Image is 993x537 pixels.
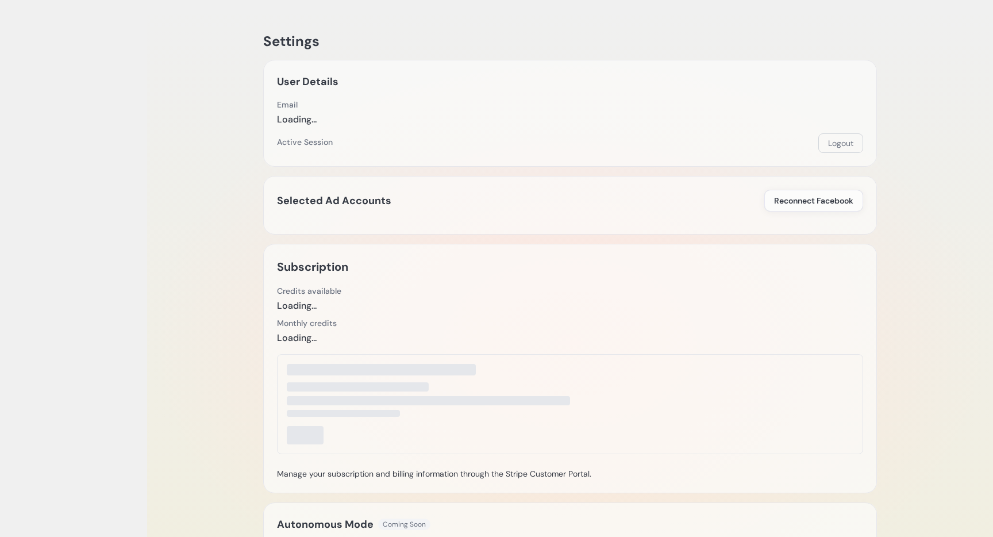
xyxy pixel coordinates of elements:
[277,299,341,313] div: Loading...
[277,317,337,329] div: Monthly credits
[277,136,333,148] div: Active Session
[277,516,374,532] h2: Autonomous Mode
[263,32,877,51] h1: Settings
[378,519,430,530] span: Coming Soon
[277,193,391,209] h2: Selected Ad Accounts
[764,190,863,212] button: Reconnect Facebook
[818,133,863,153] button: Logout
[277,99,317,110] div: Email
[277,468,863,480] p: Manage your subscription and billing information through the Stripe Customer Portal.
[277,258,348,276] h2: Subscription
[277,285,341,297] div: Credits available
[774,195,853,206] span: Reconnect Facebook
[277,113,317,126] div: Loading...
[277,74,338,90] h2: User Details
[277,331,337,345] div: Loading...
